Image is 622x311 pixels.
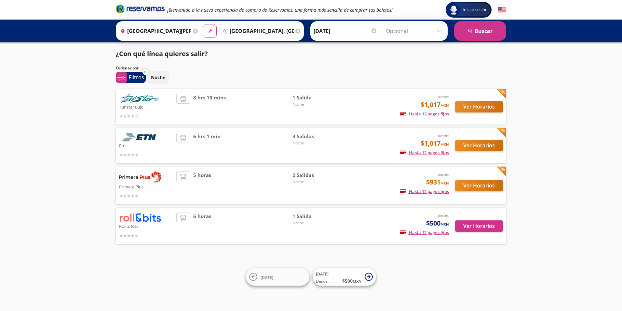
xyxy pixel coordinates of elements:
button: Ver Horarios [455,220,503,232]
em: desde: [438,171,449,177]
button: Noche [147,71,169,84]
span: Noche [292,101,338,107]
span: [DATE] [261,274,273,280]
input: Opcional [386,23,444,39]
span: 6 horas [193,213,211,239]
span: Hasta 12 pagos fijos [400,150,449,155]
img: Etn [119,133,161,141]
p: Ordenar por [116,65,139,71]
small: MXN [440,181,449,185]
span: $1,017 [421,100,449,110]
span: $931 [426,177,449,187]
span: Hasta 12 pagos fijos [400,188,449,194]
small: MXN [440,103,449,108]
p: Roll & Bits [119,222,173,230]
span: Hasta 12 pagos fijos [400,111,449,117]
input: Elegir Fecha [314,23,377,39]
button: Ver Horarios [455,101,503,112]
span: 2 Salidas [292,171,338,179]
i: Brand Logo [116,4,165,14]
small: MXN [353,279,361,284]
span: Noche [292,179,338,185]
span: $500 [426,218,449,228]
span: $ 500 [342,277,361,284]
button: Ver Horarios [455,140,503,151]
em: ¡Bienvenido a la nueva experiencia de compra de Reservamos, una forma más sencilla de comprar tus... [167,7,393,13]
button: 0Filtros [116,72,146,83]
img: Primera Plus [119,171,161,183]
em: desde: [438,213,449,218]
small: MXN [440,222,449,227]
span: Iniciar sesión [460,7,490,13]
span: 1 Salida [292,213,338,220]
span: Noche [292,140,338,146]
p: Etn [119,141,173,149]
p: ¿Con qué línea quieres salir? [116,49,208,59]
span: 3 Salidas [292,133,338,140]
span: Hasta 12 pagos fijos [400,230,449,235]
p: Noche [151,74,165,81]
button: Ver Horarios [455,180,503,191]
input: Buscar Destino [220,23,294,39]
a: Brand Logo [116,4,165,16]
input: Buscar Origen [118,23,191,39]
span: 1 Salida [292,94,338,101]
small: MXN [440,142,449,147]
button: [DATE] [246,268,309,286]
span: 6 hrs 1 min [193,133,221,158]
p: Turistar Lujo [119,103,173,111]
span: $1,017 [421,139,449,148]
img: Roll & Bits [119,213,161,222]
em: desde: [438,133,449,138]
em: desde: [438,94,449,99]
button: [DATE]Desde:$500MXN [313,268,376,286]
span: 8 hrs 10 mins [193,94,226,120]
span: 0 [144,69,146,75]
span: Noche [292,220,338,226]
span: Desde: [316,278,329,284]
p: Primera Plus [119,183,173,190]
img: Turistar Lujo [119,94,161,103]
span: [DATE] [316,271,329,277]
p: Filtros [129,73,144,81]
button: Buscar [454,21,506,41]
button: English [498,6,506,14]
span: 5 horas [193,171,211,200]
